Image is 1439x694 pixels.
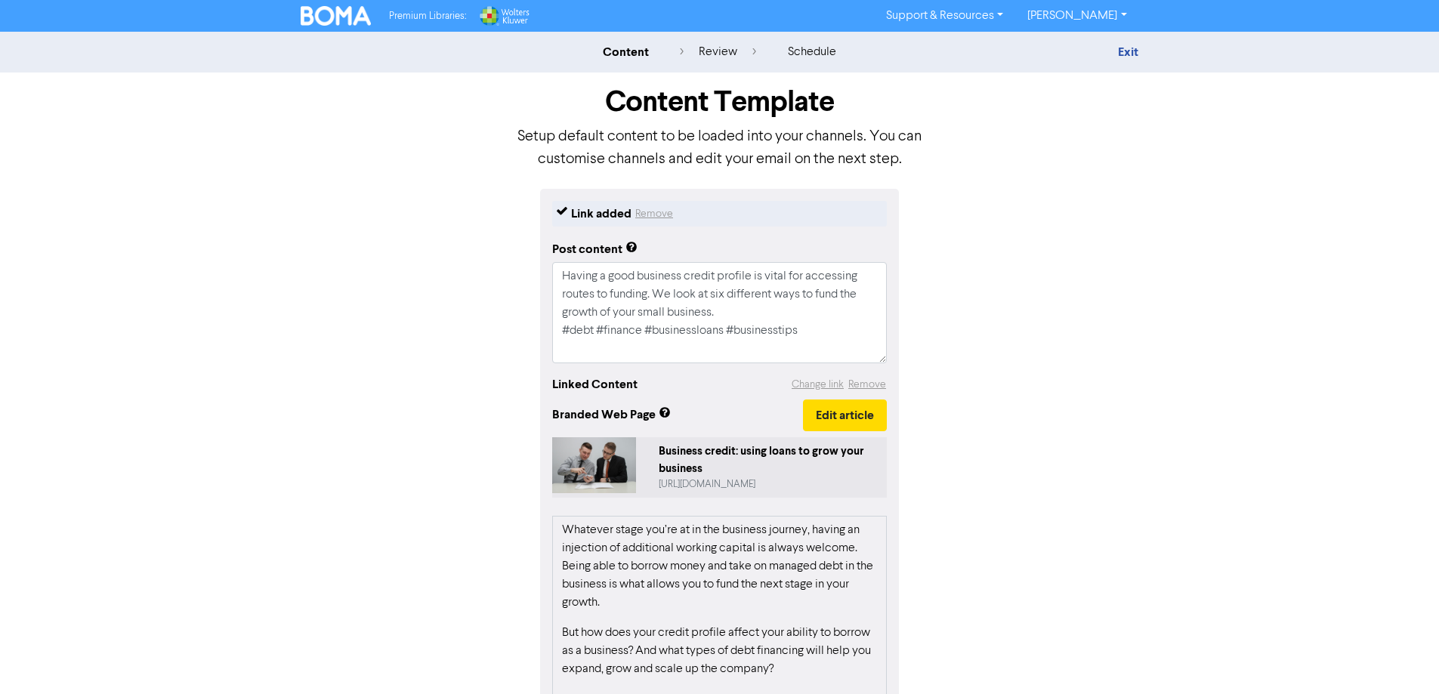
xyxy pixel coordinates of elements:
p: But how does your credit profile affect your ability to borrow as a business? And what types of d... [562,624,877,678]
div: https://public2.bomamarketing.com/cp/ZiuU5rdVgmR5I1EsTm7RX?sa=B0l3T8F1 [659,477,881,492]
a: Support & Resources [874,4,1015,28]
p: Whatever stage you’re at in the business journey, having an injection of additional working capit... [562,521,877,612]
div: review [680,43,756,61]
button: Change link [791,376,845,393]
div: Linked Content [552,375,638,393]
a: [PERSON_NAME] [1015,4,1138,28]
button: Remove [848,376,887,393]
div: Link added [571,205,631,223]
div: Business credit: using loans to grow your business [659,443,881,477]
img: ZiuU5rdVgmR5I1EsTm7RX-two-man-watching-smartphone-GkEt4m4btLM.jpg [552,437,636,493]
p: Setup default content to be loaded into your channels. You can customise channels and edit your e... [516,125,924,171]
span: Premium Libraries: [389,11,466,21]
iframe: Chat Widget [1249,531,1439,694]
div: content [603,43,649,61]
span: Branded Web Page [552,406,803,424]
img: Wolters Kluwer [478,6,530,26]
textarea: Having a good business credit profile is vital for accessing routes to funding. We look at six di... [552,262,887,363]
a: Exit [1118,45,1138,60]
button: Remove [635,205,674,223]
button: Edit article [803,399,887,431]
div: schedule [788,43,836,61]
img: BOMA Logo [301,6,372,26]
a: Business credit: using loans to grow your business[URL][DOMAIN_NAME] [552,437,887,498]
div: Post content [552,240,638,258]
h1: Content Template [516,85,924,119]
